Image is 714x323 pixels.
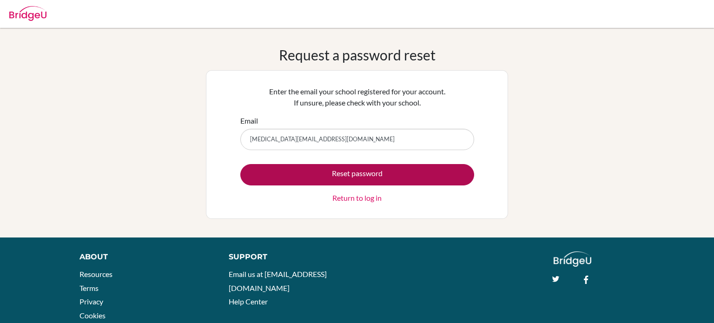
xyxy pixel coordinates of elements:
[240,115,258,126] label: Email
[79,283,99,292] a: Terms
[279,46,436,63] h1: Request a password reset
[79,297,103,306] a: Privacy
[554,251,591,267] img: logo_white@2x-f4f0deed5e89b7ecb1c2cc34c3e3d731f90f0f143d5ea2071677605dd97b5244.png
[332,192,382,204] a: Return to log in
[229,251,347,263] div: Support
[240,86,474,108] p: Enter the email your school registered for your account. If unsure, please check with your school.
[229,297,268,306] a: Help Center
[79,311,106,320] a: Cookies
[79,270,112,278] a: Resources
[229,270,327,292] a: Email us at [EMAIL_ADDRESS][DOMAIN_NAME]
[240,164,474,185] button: Reset password
[9,6,46,21] img: Bridge-U
[79,251,208,263] div: About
